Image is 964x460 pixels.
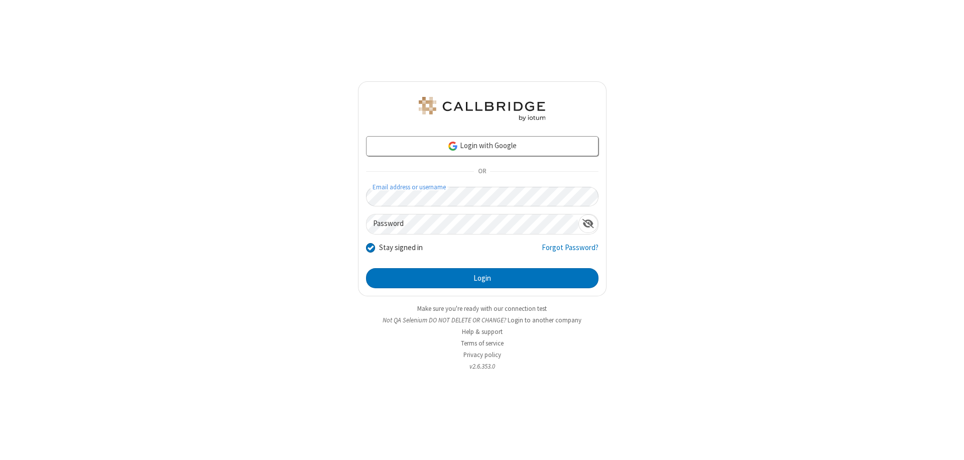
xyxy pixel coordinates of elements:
input: Email address or username [366,187,598,206]
li: Not QA Selenium DO NOT DELETE OR CHANGE? [358,315,607,325]
label: Stay signed in [379,242,423,254]
input: Password [367,214,578,234]
img: google-icon.png [447,141,458,152]
div: Show password [578,214,598,233]
a: Make sure you're ready with our connection test [417,304,547,313]
button: Login [366,268,598,288]
img: QA Selenium DO NOT DELETE OR CHANGE [417,97,547,121]
a: Forgot Password? [542,242,598,261]
span: OR [474,165,490,179]
a: Login with Google [366,136,598,156]
a: Help & support [462,327,503,336]
li: v2.6.353.0 [358,362,607,371]
a: Terms of service [461,339,504,348]
button: Login to another company [508,315,581,325]
a: Privacy policy [463,351,501,359]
